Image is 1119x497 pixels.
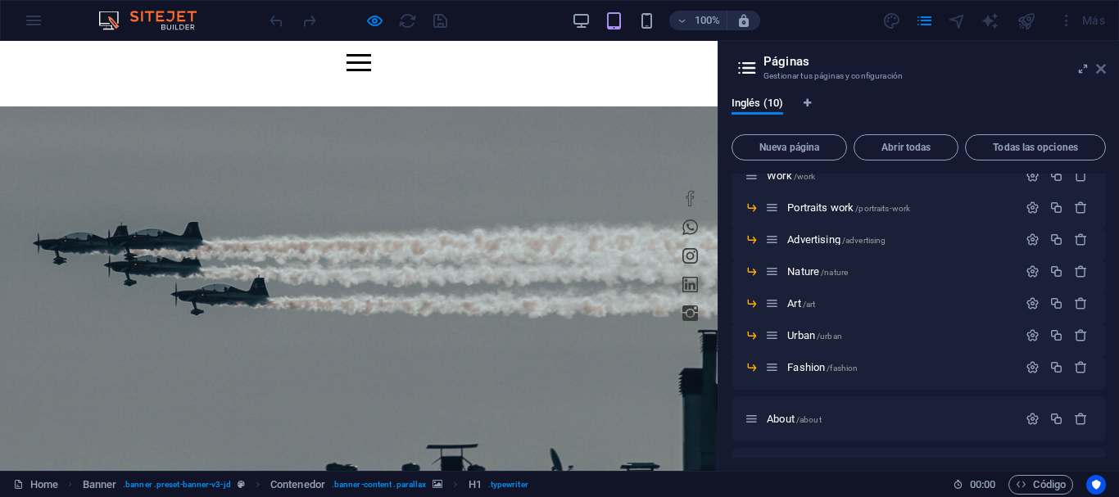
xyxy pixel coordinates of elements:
button: Usercentrics [1086,475,1106,495]
div: Configuración [1026,296,1040,310]
div: Advertising/advertising [782,234,1017,245]
div: Work/work [762,170,1017,181]
div: Eliminar [1074,328,1088,342]
span: Haz clic para abrir la página [787,329,842,341]
span: Código [1016,475,1066,495]
button: Código [1008,475,1073,495]
span: Todas las opciones [972,142,1099,152]
div: Portraits work/portraits-work [782,202,1017,213]
span: /nature [821,268,848,277]
div: Eliminar [1074,169,1088,183]
span: Haz clic para abrir la página [787,265,848,278]
span: Haz clic para abrir la página [767,169,815,182]
div: Configuración [1026,233,1040,246]
div: Duplicar [1049,412,1063,426]
span: /art [803,300,816,309]
div: Urban/urban [782,330,1017,341]
div: Eliminar [1074,264,1088,278]
span: Haz clic para seleccionar y doble clic para editar [270,475,325,495]
span: . banner .preset-banner-v3-jd [123,475,231,495]
a: Facebook [676,143,704,172]
div: Duplicar [1049,169,1063,183]
span: Nueva página [739,142,840,152]
div: Fashion/fashion [782,362,1017,373]
span: Haz clic para abrir la página [787,201,910,214]
span: 00 00 [970,475,995,495]
div: Duplicar [1049,360,1063,374]
div: Duplicar [1049,296,1063,310]
span: . banner-content .parallax [332,475,426,495]
div: Eliminar [1074,360,1088,374]
h6: Tiempo de la sesión [953,475,996,495]
button: Nueva página [732,134,847,160]
span: /about [796,415,822,424]
div: Art/art [782,298,1017,309]
h2: Páginas [763,54,1106,69]
div: Nature/nature [782,266,1017,277]
span: . typewriter [488,475,528,495]
div: Duplicar [1049,264,1063,278]
span: Inglés (10) [732,93,783,116]
div: Duplicar [1049,328,1063,342]
span: Abrir todas [861,142,951,152]
div: Configuración [1026,360,1040,374]
div: Configuración [1026,264,1040,278]
div: Eliminar [1074,412,1088,426]
span: Fashion [787,361,858,373]
span: : [981,478,984,490]
a: Haz clic para cancelar la selección y doble clic para abrir páginas [13,475,58,495]
i: Al redimensionar, ajustar el nivel de zoom automáticamente para ajustarse al dispositivo elegido. [736,13,751,28]
span: Haz clic para abrir la página [787,297,815,309]
div: Duplicar [1049,233,1063,246]
button: 100% [669,11,727,30]
i: Este elemento contiene un fondo [433,480,442,489]
div: About/about [762,413,1017,424]
nav: breadcrumb [83,475,528,495]
div: Duplicar [1049,201,1063,215]
div: Configuración [1026,328,1040,342]
span: Haz clic para abrir la página [787,233,886,246]
div: Configuración [1026,412,1040,426]
div: Eliminar [1074,296,1088,310]
h6: 100% [694,11,720,30]
span: /work [794,172,816,181]
span: /fashion [827,364,858,373]
i: Páginas (Ctrl+Alt+S) [915,11,934,30]
div: Eliminar [1074,233,1088,246]
span: /urban [817,332,842,341]
span: /advertising [842,236,886,245]
button: pages [914,11,934,30]
span: Haz clic para seleccionar y doble clic para editar [83,475,117,495]
button: Todas las opciones [965,134,1106,160]
span: /portraits-work [855,204,910,213]
h3: Gestionar tus páginas y configuración [763,69,1073,84]
span: About [767,413,822,425]
div: Pestañas de idiomas [732,97,1106,128]
button: Haz clic para salir del modo de previsualización y seguir editando [365,11,384,30]
img: Editor Logo [94,11,217,30]
button: Abrir todas [854,134,958,160]
span: Haz clic para seleccionar y doble clic para editar [469,475,482,495]
i: Este elemento es un preajuste personalizable [238,480,245,489]
div: Configuración [1026,169,1040,183]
